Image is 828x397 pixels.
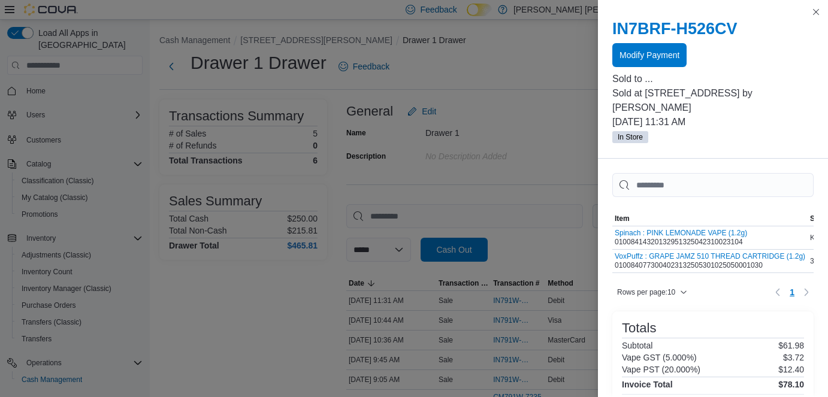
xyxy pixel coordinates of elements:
[612,43,687,67] button: Modify Payment
[615,252,805,270] div: 0100840773004023132505301025050001030
[770,285,785,299] button: Previous page
[622,341,652,350] h6: Subtotal
[612,211,808,226] button: Item
[618,132,643,143] span: In Store
[790,286,794,298] span: 1
[612,131,648,143] span: In Store
[615,229,747,237] button: Spinach : PINK LEMONADE VAPE (1.2g)
[785,283,799,302] button: Page 1 of 1
[622,321,656,335] h3: Totals
[620,49,679,61] span: Modify Payment
[778,365,804,374] p: $12.40
[622,365,700,374] h6: Vape PST (20.000%)
[615,229,747,247] div: 01008414320132951325042310023104
[612,72,814,86] p: Sold to ...
[778,341,804,350] p: $61.98
[785,283,799,302] ul: Pagination for table: MemoryTable from EuiInMemoryTable
[612,19,814,38] h2: IN7BRF-H526CV
[612,115,814,129] p: [DATE] 11:31 AM
[810,214,825,223] span: SKU
[770,283,814,302] nav: Pagination for table: MemoryTable from EuiInMemoryTable
[617,287,675,297] span: Rows per page : 10
[622,353,697,362] h6: Vape GST (5.000%)
[799,285,814,299] button: Next page
[622,380,673,389] h4: Invoice Total
[615,214,630,223] span: Item
[612,86,814,115] p: Sold at [STREET_ADDRESS] by [PERSON_NAME]
[612,173,814,197] input: This is a search bar. As you type, the results lower in the page will automatically filter.
[778,380,804,389] h4: $78.10
[809,5,823,19] button: Close this dialog
[612,285,692,299] button: Rows per page:10
[615,252,805,260] button: VoxPuffz : GRAPE JAMZ 510 THREAD CARTRIDGE (1.2g)
[783,353,804,362] p: $3.72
